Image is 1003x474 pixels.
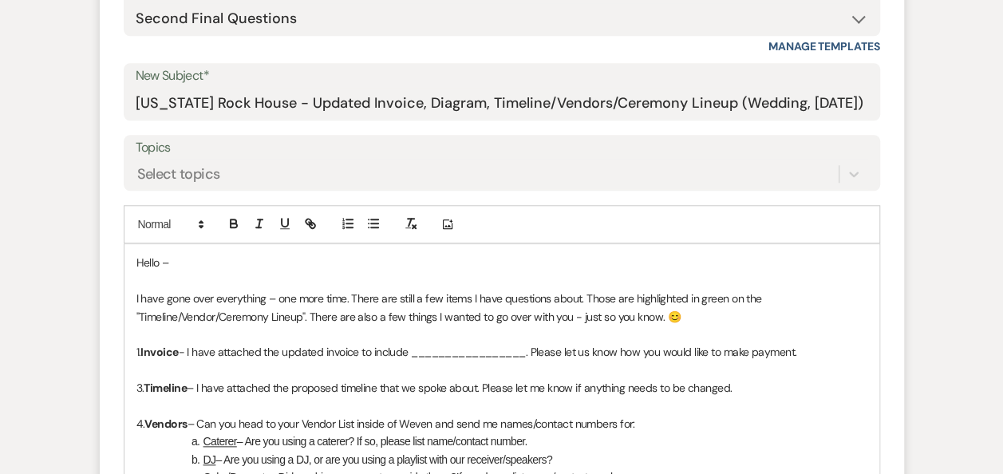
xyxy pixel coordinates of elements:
[136,379,867,397] p: 3. – I have attached the proposed timeline that we spoke about. Please let me know if anything ne...
[203,435,237,448] u: Caterer
[768,39,880,53] a: Manage Templates
[153,451,867,468] li: – Are you using a DJ, or are you using a playlist with our receiver/speakers?
[144,381,187,395] strong: Timeline
[140,345,178,359] strong: Invoice
[153,433,867,450] li: – Are you using a caterer? If so, please list name/contact number.
[136,415,867,433] p: 4. – Can you head to your Vendor List inside of Weven and send me names/contact numbers for:
[203,453,216,466] u: DJ
[144,417,187,431] strong: Vendors
[136,65,868,88] label: New Subject*
[136,136,868,160] label: Topics
[137,164,220,185] div: Select topics
[136,254,867,271] p: Hello –
[136,290,867,326] p: I have gone over everything – one more time. There are still a few items I have questions about. ...
[136,343,867,361] p: 1. - I have attached the updated invoice to include _________________. Please let us know how you...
